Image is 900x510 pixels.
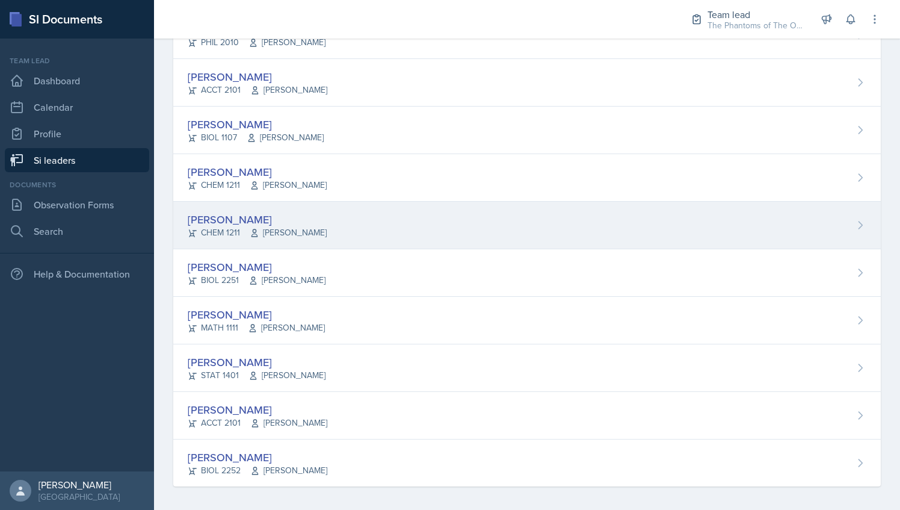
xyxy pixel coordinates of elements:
[250,226,327,239] span: [PERSON_NAME]
[250,84,327,96] span: [PERSON_NAME]
[5,122,149,146] a: Profile
[5,69,149,93] a: Dashboard
[248,274,325,287] span: [PERSON_NAME]
[173,107,881,154] a: [PERSON_NAME] BIOL 1107[PERSON_NAME]
[188,354,325,370] div: [PERSON_NAME]
[39,491,120,503] div: [GEOGRAPHIC_DATA]
[707,7,804,22] div: Team lead
[188,464,327,477] div: BIOL 2252
[188,179,327,191] div: CHEM 1211
[5,179,149,190] div: Documents
[188,36,325,49] div: PHIL 2010
[188,84,327,96] div: ACCT 2101
[188,322,325,334] div: MATH 1111
[173,344,881,392] a: [PERSON_NAME] STAT 1401[PERSON_NAME]
[173,440,881,487] a: [PERSON_NAME] BIOL 2252[PERSON_NAME]
[188,369,325,382] div: STAT 1401
[248,369,325,382] span: [PERSON_NAME]
[5,55,149,66] div: Team lead
[248,322,325,334] span: [PERSON_NAME]
[173,249,881,297] a: [PERSON_NAME] BIOL 2251[PERSON_NAME]
[247,131,324,144] span: [PERSON_NAME]
[250,417,327,429] span: [PERSON_NAME]
[173,297,881,344] a: [PERSON_NAME] MATH 1111[PERSON_NAME]
[188,417,327,429] div: ACCT 2101
[5,262,149,286] div: Help & Documentation
[5,193,149,217] a: Observation Forms
[188,164,327,180] div: [PERSON_NAME]
[188,69,327,85] div: [PERSON_NAME]
[188,449,327,465] div: [PERSON_NAME]
[188,116,324,132] div: [PERSON_NAME]
[39,479,120,491] div: [PERSON_NAME]
[250,179,327,191] span: [PERSON_NAME]
[188,306,325,323] div: [PERSON_NAME]
[173,392,881,440] a: [PERSON_NAME] ACCT 2101[PERSON_NAME]
[188,211,327,228] div: [PERSON_NAME]
[173,202,881,249] a: [PERSON_NAME] CHEM 1211[PERSON_NAME]
[707,19,804,32] div: The Phantoms of The Opera / Fall 2025
[188,226,327,239] div: CHEM 1211
[188,274,325,287] div: BIOL 2251
[5,148,149,172] a: Si leaders
[173,154,881,202] a: [PERSON_NAME] CHEM 1211[PERSON_NAME]
[250,464,327,477] span: [PERSON_NAME]
[188,259,325,275] div: [PERSON_NAME]
[5,219,149,243] a: Search
[188,131,324,144] div: BIOL 1107
[188,402,327,418] div: [PERSON_NAME]
[248,36,325,49] span: [PERSON_NAME]
[173,59,881,107] a: [PERSON_NAME] ACCT 2101[PERSON_NAME]
[5,95,149,119] a: Calendar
